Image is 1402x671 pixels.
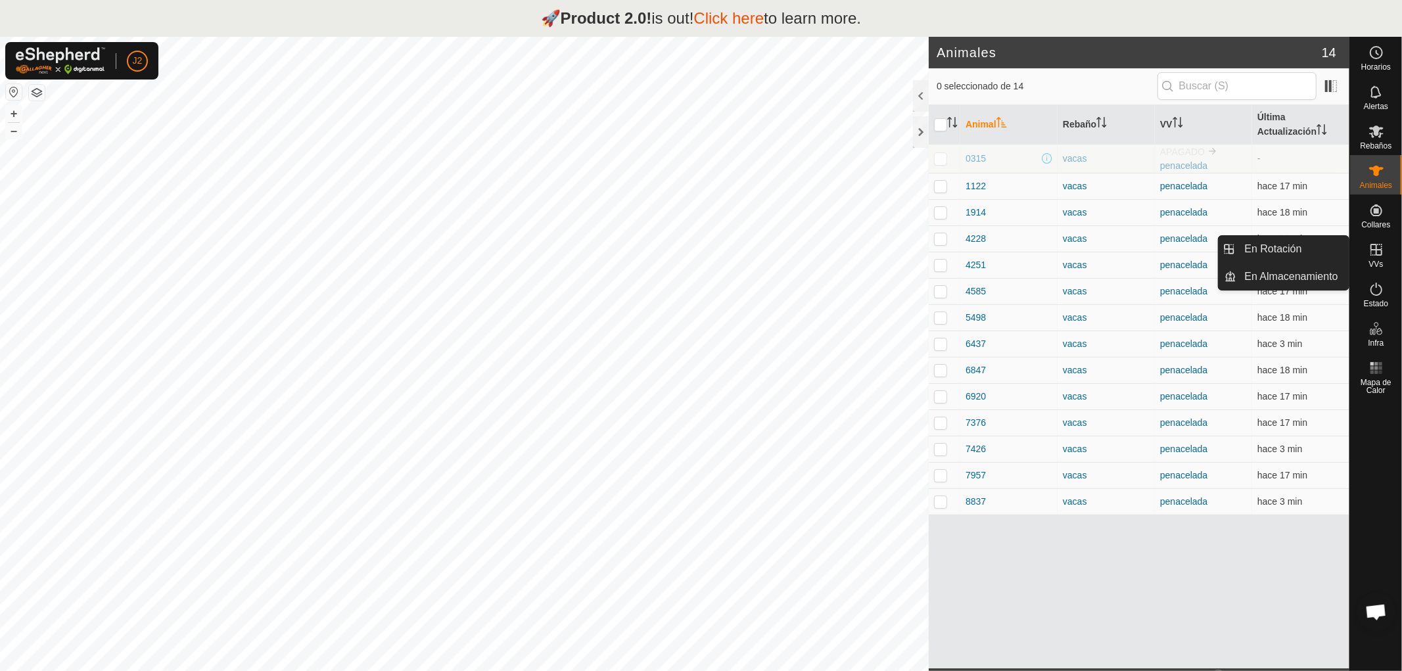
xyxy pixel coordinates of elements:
img: Logo Gallagher [16,47,105,74]
li: En Almacenamiento [1219,264,1349,290]
div: vacas [1063,495,1150,509]
strong: Product 2.0! [561,9,652,27]
span: 1122 [966,179,986,193]
div: vacas [1063,469,1150,482]
button: – [6,123,22,139]
span: - [1257,153,1261,164]
span: 6847 [966,363,986,377]
span: 7957 [966,469,986,482]
span: Horarios [1361,63,1391,71]
a: penacelada [1160,160,1207,171]
div: vacas [1063,179,1150,193]
a: penacelada [1160,365,1207,375]
a: penacelada [1160,260,1207,270]
img: hasta [1207,146,1218,156]
p-sorticon: Activar para ordenar [1317,126,1327,137]
span: Infra [1368,339,1384,347]
th: Última Actualización [1252,105,1349,145]
span: 18 sept 2025, 21:33 [1257,286,1307,296]
span: 18 sept 2025, 21:32 [1257,233,1307,244]
span: 5498 [966,311,986,325]
a: penacelada [1160,391,1207,402]
a: penacelada [1160,286,1207,296]
a: penacelada [1160,312,1207,323]
span: 18 sept 2025, 21:32 [1257,365,1307,375]
span: Rebaños [1360,142,1391,150]
button: + [6,106,22,122]
span: Collares [1361,221,1390,229]
a: Click here [693,9,764,27]
span: En Rotación [1245,241,1302,257]
span: 18 sept 2025, 21:32 [1257,207,1307,218]
span: 4251 [966,258,986,272]
span: Animales [1360,181,1392,189]
span: APAGADO [1160,147,1205,157]
p-sorticon: Activar para ordenar [996,119,1007,129]
a: penacelada [1160,338,1207,349]
div: vacas [1063,416,1150,430]
button: Capas del Mapa [29,85,45,101]
span: 18 sept 2025, 21:47 [1257,496,1302,507]
span: 4228 [966,232,986,246]
span: 18 sept 2025, 21:47 [1257,338,1302,349]
span: 14 [1322,43,1336,62]
div: vacas [1063,232,1150,246]
div: Chat abierto [1357,592,1396,632]
div: vacas [1063,442,1150,456]
div: vacas [1063,363,1150,377]
span: Alertas [1364,103,1388,110]
span: 6437 [966,337,986,351]
li: En Rotación [1219,236,1349,262]
span: 18 sept 2025, 21:33 [1257,470,1307,480]
input: Buscar (S) [1157,72,1317,100]
div: vacas [1063,206,1150,220]
a: penacelada [1160,181,1207,191]
span: 1914 [966,206,986,220]
span: J2 [133,54,143,68]
th: Rebaño [1058,105,1155,145]
h2: Animales [937,45,1322,60]
p-sorticon: Activar para ordenar [947,119,958,129]
span: 0315 [966,152,986,166]
span: 4585 [966,285,986,298]
div: vacas [1063,258,1150,272]
p: 🚀 is out! to learn more. [541,7,862,30]
th: VV [1155,105,1252,145]
span: 18 sept 2025, 21:33 [1257,417,1307,428]
a: penacelada [1160,470,1207,480]
button: Restablecer Mapa [6,84,22,100]
span: 7426 [966,442,986,456]
span: VVs [1368,260,1383,268]
a: penacelada [1160,233,1207,244]
p-sorticon: Activar para ordenar [1096,119,1107,129]
span: Mapa de Calor [1353,379,1399,394]
div: vacas [1063,285,1150,298]
span: 7376 [966,416,986,430]
span: 0 seleccionado de 14 [937,80,1157,93]
span: 18 sept 2025, 21:32 [1257,391,1307,402]
a: penacelada [1160,496,1207,507]
span: 18 sept 2025, 21:33 [1257,181,1307,191]
div: vacas [1063,311,1150,325]
a: penacelada [1160,417,1207,428]
div: vacas [1063,152,1150,166]
div: vacas [1063,337,1150,351]
a: En Almacenamiento [1237,264,1349,290]
a: penacelada [1160,444,1207,454]
span: 18 sept 2025, 21:32 [1257,312,1307,323]
p-sorticon: Activar para ordenar [1173,119,1183,129]
span: En Almacenamiento [1245,269,1338,285]
a: penacelada [1160,207,1207,218]
span: 8837 [966,495,986,509]
span: Estado [1364,300,1388,308]
div: vacas [1063,390,1150,404]
th: Animal [960,105,1058,145]
a: En Rotación [1237,236,1349,262]
span: 6920 [966,390,986,404]
span: 18 sept 2025, 21:47 [1257,444,1302,454]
